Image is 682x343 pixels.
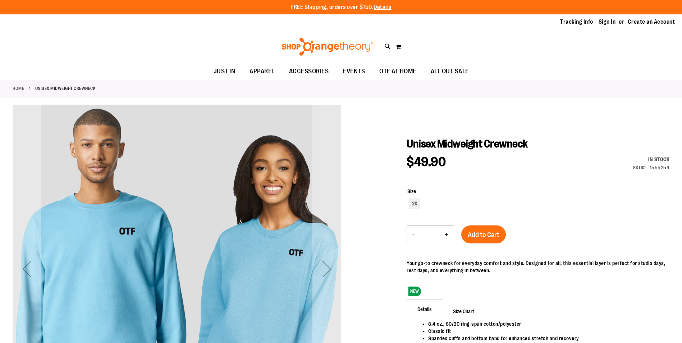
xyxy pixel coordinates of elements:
[633,156,670,163] div: Availability
[442,302,485,320] span: Size Chart
[13,85,24,92] a: Home
[628,18,675,26] a: Create an Account
[408,287,421,296] span: NEW
[407,226,420,244] button: Decrease product quantity
[428,335,662,342] li: Spandex cuffs and bottom band for enhanced stretch and recovery
[289,63,329,79] span: ACCESSORIES
[250,63,275,79] span: APPAREL
[343,63,365,79] span: EVENTS
[281,38,374,56] img: Shop Orangetheory
[214,63,235,79] span: JUST IN
[407,138,528,150] span: Unisex Midweight Crewneck
[560,18,593,26] a: Tracking Info
[439,226,454,244] button: Increase product quantity
[379,63,416,79] span: OTF AT HOME
[633,156,670,163] div: In stock
[409,198,420,209] div: 2X
[428,320,662,328] li: 8.4 oz., 80/20 ring-spun cotton/polyester
[35,85,96,92] strong: Unisex Midweight Crewneck
[407,155,446,169] span: $49.90
[374,4,392,10] a: Details
[428,328,662,335] li: Classic fit
[650,164,670,171] div: 1555254
[468,231,499,239] span: Add to Cart
[407,188,416,194] span: Size
[290,3,392,12] p: FREE Shipping, orders over $150.
[407,260,669,274] div: Your go-to crewneck for everyday comfort and style. Designed for all, this essential layer is per...
[461,225,506,243] button: Add to Cart
[420,226,439,243] input: Product quantity
[407,299,443,318] span: Details
[431,63,469,79] span: ALL OUT SALE
[633,165,647,170] strong: SKU
[599,18,616,26] a: Sign In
